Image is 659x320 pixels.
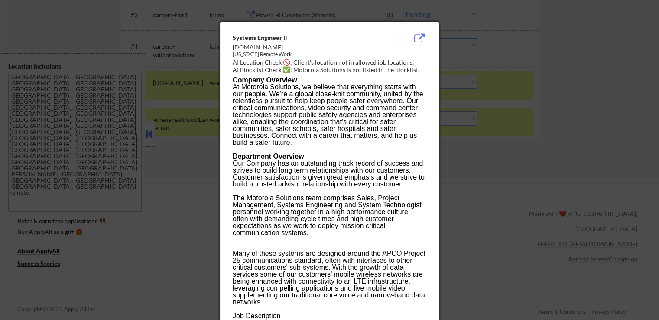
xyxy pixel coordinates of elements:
b: Company Overview [233,76,297,84]
div: AI Blocklist Check ✅: Motorola Solutions is not listed in the blocklist. [233,65,430,74]
span: At Motorola Solutions, we believe that everything starts with our people. We’re a global close-kn... [233,83,423,146]
p: ​ [233,84,426,146]
div: AI Location Check 🚫: Client's location not in allowed job locations. [233,58,430,67]
div: [US_STATE] Remote Work [233,51,383,58]
div: Systems Engineer II [233,33,383,42]
div: [DOMAIN_NAME] [233,43,383,52]
b: Department Overview [233,153,304,160]
h2: Job Description [233,306,426,320]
